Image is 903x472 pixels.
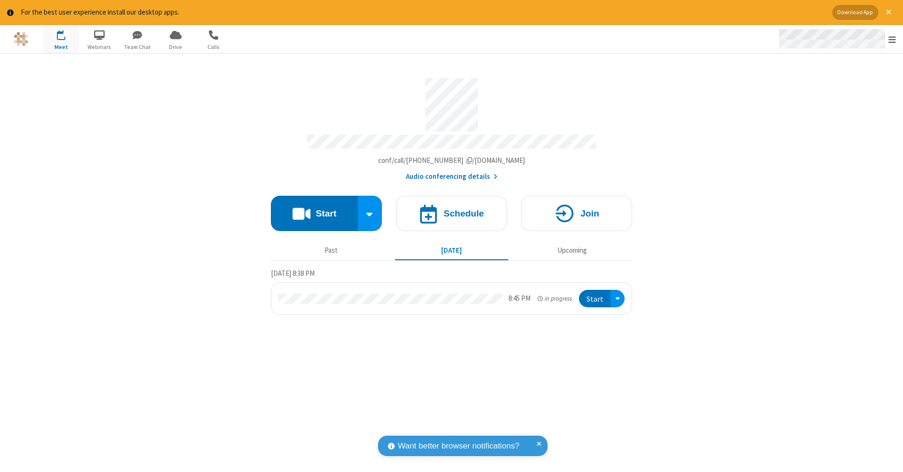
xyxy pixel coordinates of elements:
img: QA Selenium DO NOT DELETE OR CHANGE [14,32,28,46]
h4: Join [580,209,599,218]
div: Start conference options [358,196,382,231]
section: Today's Meetings [271,268,632,315]
span: [DATE] 8:38 PM [271,269,315,278]
div: 8:45 PM [508,293,531,304]
button: Schedule [396,196,507,231]
h4: Schedule [444,209,484,218]
span: Webinars [82,43,117,51]
em: in progress [538,294,572,303]
button: Start [271,196,358,231]
button: Upcoming [515,242,629,260]
span: Drive [158,43,193,51]
button: [DATE] [395,242,508,260]
button: Past [275,242,388,260]
button: Join [521,196,632,231]
span: Team Chat [120,43,155,51]
button: Close alert [881,5,896,20]
div: Open menu [770,25,903,53]
section: Account details [271,71,632,182]
button: Download App [832,5,878,20]
button: Logo [3,25,39,53]
span: Calls [196,43,231,51]
div: Open menu [610,290,625,307]
button: Copy my meeting room linkCopy my meeting room link [378,155,525,166]
div: 1 [63,30,70,37]
span: Want better browser notifications? [398,440,519,452]
span: Copy my meeting room link [378,156,525,165]
div: For the best user experience install our desktop apps. [21,7,825,18]
h4: Start [316,209,336,218]
span: Meet [44,43,79,51]
button: Start [579,290,610,307]
button: Audio conferencing details [406,171,498,182]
